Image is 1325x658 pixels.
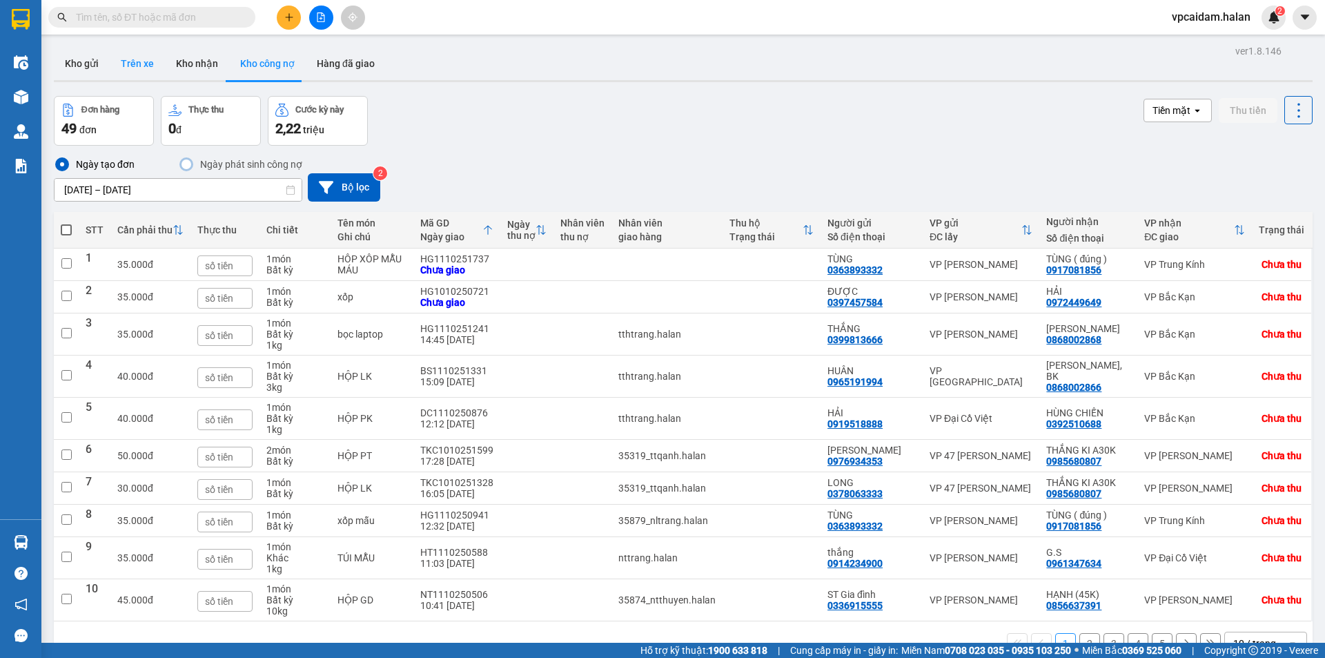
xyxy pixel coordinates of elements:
input: số tiền [197,549,253,570]
div: LÝ ĐỖ HÙNG [1046,323,1130,334]
span: đ [148,552,153,563]
button: Thực thu0đ [161,96,261,146]
div: thu nợ [507,230,536,241]
span: notification [14,598,28,611]
div: BS1110251331 [420,365,493,376]
input: số tiền [197,325,253,346]
div: TKC1010251328 [420,477,493,488]
img: warehouse-icon [14,535,28,550]
div: xốp [337,291,406,302]
div: HG1010250721 [420,286,493,297]
span: message [14,629,28,642]
span: đ [148,329,153,340]
div: Bất kỳ [266,488,324,499]
span: plus [284,12,294,22]
div: ĐC giao [1144,231,1234,242]
div: 1 món [266,360,324,371]
div: TÙNG ( đúng ) [1046,253,1130,264]
div: 5 [86,402,104,435]
div: VP Bắc Kạn [1144,371,1245,382]
div: 0336915555 [827,600,883,611]
button: caret-down [1293,6,1317,30]
div: VP Bắc Kạn [1144,291,1245,302]
span: triệu [303,124,324,135]
div: Cước kỳ này [295,105,344,115]
div: HG1110251737 [420,253,493,264]
div: HÔP XÔP MẪU MÁU [337,253,406,275]
div: HỘP PK [337,413,406,424]
span: 2 [1277,6,1282,16]
div: Ngày [507,219,536,230]
div: HG1110250941 [420,510,493,521]
div: LONG [827,477,916,488]
div: thu nợ [560,231,605,242]
div: G.S [1046,547,1130,558]
div: 10 / trang [1233,637,1276,650]
div: 35874_ntthuyen.halan [618,594,716,606]
div: Nhân viên [618,217,716,229]
button: 2 [1079,633,1100,654]
div: VP Trung Kính [1144,259,1245,270]
div: Chưa thu [1262,515,1302,526]
div: Nhân viên [560,217,605,229]
div: Chưa giao [420,264,493,275]
svg: open [1192,105,1203,116]
div: 1 món [266,286,324,297]
div: Bất kỳ [266,456,324,467]
span: đ [148,483,153,494]
strong: 0708 023 035 - 0935 103 250 [945,645,1071,656]
button: plus [277,6,301,30]
div: 50.000 [117,450,184,461]
div: HỘP GD [337,594,406,606]
div: ĐC lấy [930,231,1022,242]
div: VP Bắc Kạn [1144,413,1245,424]
span: đ [148,450,153,461]
div: ST Gia đình [827,589,916,600]
div: STT [86,224,104,235]
div: VP [PERSON_NAME] [930,552,1033,563]
div: 0917081856 [1046,264,1101,275]
button: 3 [1103,633,1124,654]
strong: 0369 525 060 [1122,645,1181,656]
th: Toggle SortBy [500,212,553,249]
div: HỘP PT [337,450,406,461]
div: Ngày giao [420,231,482,242]
div: 0392510688 [1046,418,1101,429]
div: 7 [86,476,104,500]
div: Bất kỳ [266,521,324,532]
div: VP Đại Cồ Việt [1144,552,1245,563]
button: Đơn hàng49đơn [54,96,154,146]
span: 2,22 [275,120,301,137]
button: file-add [309,6,333,30]
div: 0397457584 [827,297,883,308]
div: 2 [86,285,104,309]
input: số tiền [197,409,253,430]
div: tthtrang.halan [618,371,716,382]
div: bọc laptop [337,329,406,340]
div: 1 món [266,541,324,552]
div: xốp mẫu [337,515,406,526]
div: THẮNG KI A30K [1046,477,1130,488]
div: 16:05 [DATE] [420,488,493,499]
div: VP [PERSON_NAME] [930,329,1033,340]
div: Thực thu [197,224,253,235]
div: Cần phải thu [117,224,173,235]
span: đ [176,124,181,135]
div: Số điện thoại [1046,233,1130,244]
div: 3 kg [266,382,324,393]
div: VP [PERSON_NAME] [1144,483,1245,494]
div: Ngày tạo đơn [70,156,135,173]
div: VP [PERSON_NAME] [930,291,1033,302]
button: Cước kỳ này2,22 triệu [268,96,368,146]
div: HÙNG CHIẾN [1046,407,1130,418]
div: Bất kỳ [266,594,324,606]
span: đ [148,515,153,526]
div: Người nhận [1046,216,1130,227]
div: Chưa thu [1262,291,1302,302]
div: 10 kg [266,606,324,617]
div: 1 kg [266,424,324,435]
div: 0363893332 [827,264,883,275]
sup: 2 [373,166,387,180]
span: 0 [168,120,176,137]
span: ⚪️ [1074,648,1079,653]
